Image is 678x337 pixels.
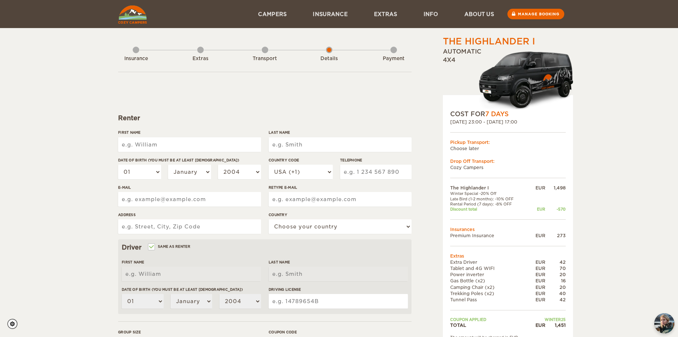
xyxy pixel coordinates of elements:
[450,232,529,239] td: Premium Insurance
[450,145,566,152] td: Choose later
[450,290,529,297] td: Trekking Poles (x2)
[269,259,408,265] label: Last Name
[545,278,566,284] div: 16
[545,290,566,297] div: 40
[269,294,408,309] input: e.g. 14789654B
[450,271,529,278] td: Power inverter
[529,278,545,284] div: EUR
[340,157,412,163] label: Telephone
[122,259,261,265] label: First Name
[269,267,408,281] input: e.g. Smith
[529,297,545,303] div: EUR
[545,207,566,212] div: -570
[450,196,529,201] td: Late Bird (1-2 months): -10% OFF
[654,313,674,333] button: chat-button
[269,157,333,163] label: Country Code
[450,207,529,212] td: Discount total
[450,278,529,284] td: Gas Bottle (x2)
[545,259,566,265] div: 42
[450,110,566,118] div: COST FOR
[118,192,261,207] input: e.g. example@example.com
[374,55,414,62] div: Payment
[269,130,412,135] label: Last Name
[545,265,566,271] div: 70
[450,164,566,171] td: Cozy Campers
[450,322,529,328] td: TOTAL
[450,284,529,290] td: Camping Chair (x2)
[485,110,508,118] span: 7 Days
[545,271,566,278] div: 20
[269,287,408,292] label: Driving License
[450,265,529,271] td: Tablet and 4G WIFI
[529,271,545,278] div: EUR
[529,185,545,191] div: EUR
[118,137,261,152] input: e.g. William
[450,226,566,232] td: Insurances
[269,185,412,190] label: Retype E-mail
[529,284,545,290] div: EUR
[654,313,674,333] img: Freyja at Cozy Campers
[529,259,545,265] div: EUR
[545,297,566,303] div: 42
[443,35,535,48] div: The Highlander I
[269,137,412,152] input: e.g. Smith
[180,55,221,62] div: Extras
[7,319,22,329] a: Cookie settings
[245,55,285,62] div: Transport
[118,157,261,163] label: Date of birth (You must be at least [DEMOGRAPHIC_DATA])
[340,165,412,179] input: e.g. 1 234 567 890
[529,322,545,328] div: EUR
[118,219,261,234] input: e.g. Street, City, Zip Code
[269,329,412,335] label: Coupon code
[450,191,529,196] td: Winter Special -20% Off
[450,201,529,207] td: Rental Period (7 days): -8% OFF
[269,212,412,218] label: Country
[529,317,566,322] td: WINTER25
[118,130,261,135] label: First Name
[118,212,261,218] label: Address
[529,265,545,271] div: EUR
[450,185,529,191] td: The Highlander I
[450,119,566,125] div: [DATE] 23:00 - [DATE] 17:00
[472,50,573,110] img: Cozy-3.png
[545,322,566,328] div: 1,451
[450,297,529,303] td: Tunnel Pass
[545,232,566,239] div: 273
[118,5,147,24] img: Cozy Campers
[149,243,190,250] label: Same as renter
[269,192,412,207] input: e.g. example@example.com
[118,114,412,122] div: Renter
[529,290,545,297] div: EUR
[507,9,564,19] a: Manage booking
[545,284,566,290] div: 20
[529,207,545,212] div: EUR
[443,48,573,110] div: Automatic 4x4
[118,185,261,190] label: E-mail
[450,158,566,164] div: Drop Off Transport:
[545,185,566,191] div: 1,498
[529,232,545,239] div: EUR
[122,267,261,281] input: e.g. William
[116,55,156,62] div: Insurance
[149,245,153,250] input: Same as renter
[122,243,408,252] div: Driver
[450,317,529,322] td: Coupon applied
[450,253,566,259] td: Extras
[450,139,566,145] div: Pickup Transport:
[122,287,261,292] label: Date of birth (You must be at least [DEMOGRAPHIC_DATA])
[309,55,349,62] div: Details
[450,259,529,265] td: Extra Driver
[118,329,261,335] label: Group size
